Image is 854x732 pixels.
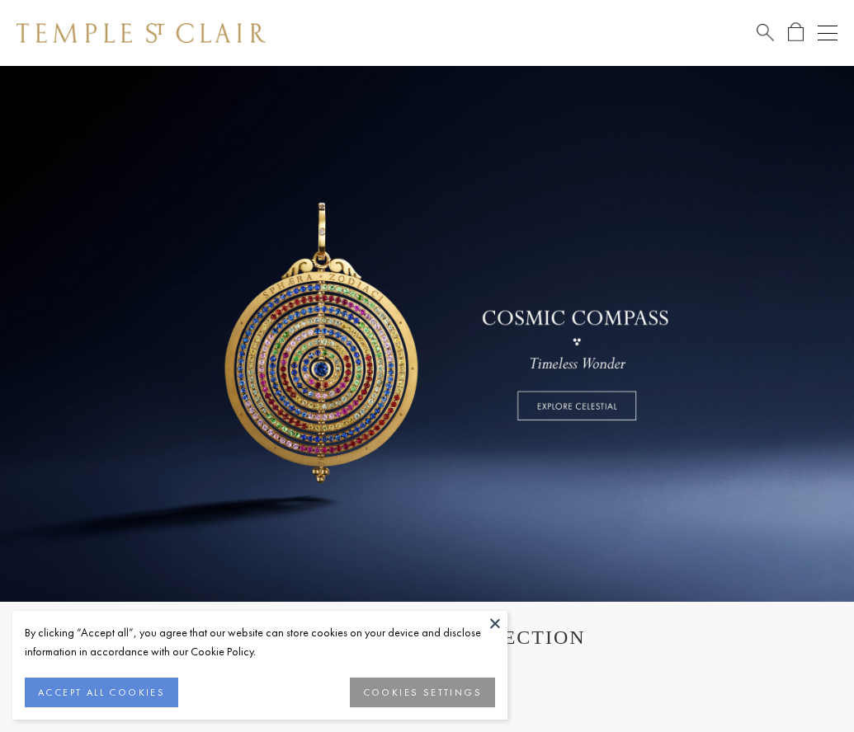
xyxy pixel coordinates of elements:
button: Open navigation [818,23,837,43]
a: Search [757,22,774,43]
button: COOKIES SETTINGS [350,678,495,707]
button: ACCEPT ALL COOKIES [25,678,178,707]
a: Open Shopping Bag [788,22,804,43]
div: By clicking “Accept all”, you agree that our website can store cookies on your device and disclos... [25,623,495,661]
img: Temple St. Clair [17,23,266,43]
